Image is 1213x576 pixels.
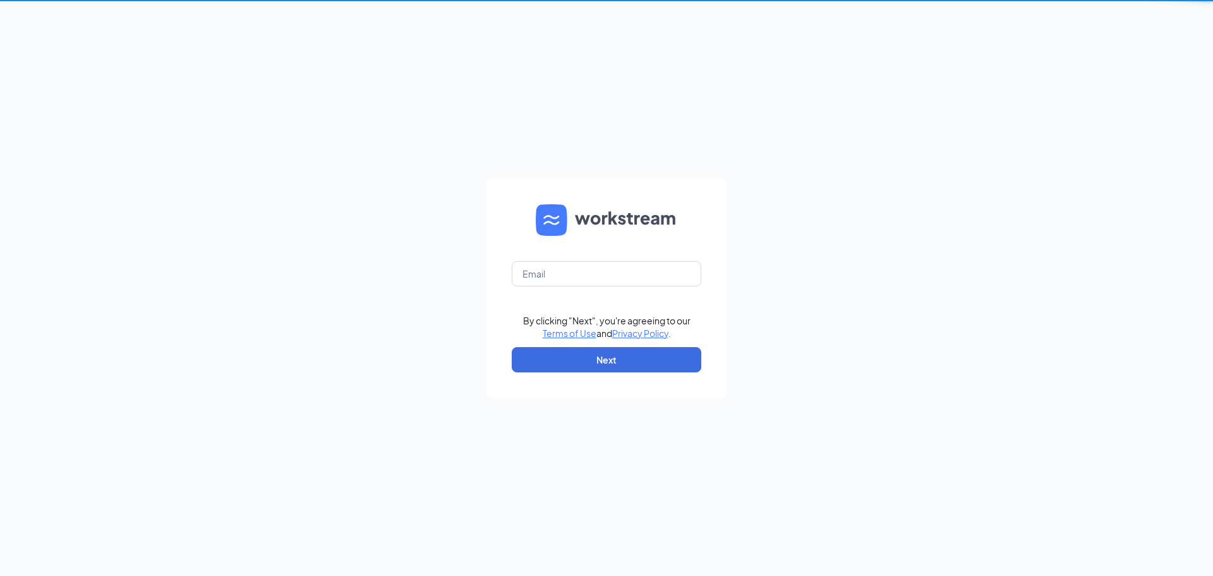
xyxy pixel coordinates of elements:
div: By clicking "Next", you're agreeing to our and . [523,314,691,340]
img: WS logo and Workstream text [536,204,677,236]
button: Next [512,347,701,372]
a: Privacy Policy [612,328,668,339]
a: Terms of Use [543,328,596,339]
input: Email [512,261,701,286]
